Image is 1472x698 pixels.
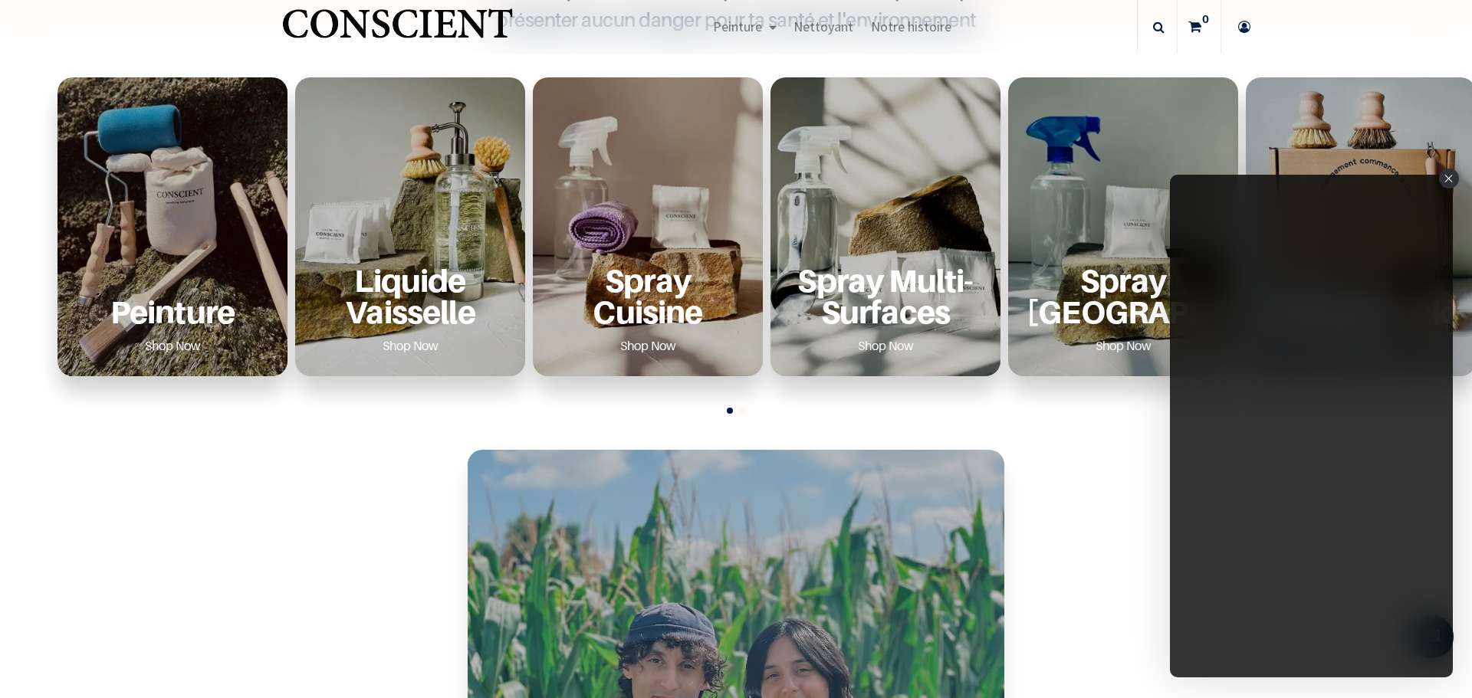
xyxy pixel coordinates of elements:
[127,333,219,358] a: Shop Now
[1008,77,1238,376] div: 5 / 6
[602,333,695,358] a: Shop Now
[770,77,1001,376] div: 4 / 6
[727,408,733,414] span: Go to slide 1
[295,77,525,376] div: 2 / 6
[76,296,269,327] a: Peinture
[1198,11,1213,27] sup: 0
[364,333,457,358] a: Shop Now
[739,408,745,414] span: Go to slide 2
[533,77,763,376] div: 3 / 6
[1170,175,1453,677] div: Tolstoy #3 modal
[551,264,744,328] a: Spray Cuisine
[1077,333,1170,358] a: Shop Now
[871,18,951,35] span: Notre histoire
[793,18,853,35] span: Nettoyant
[58,77,287,376] div: 1 / 6
[1439,169,1459,188] div: Close
[314,264,507,328] a: Liquide Vaisselle
[839,333,932,358] a: Shop Now
[1027,264,1220,328] a: Spray [GEOGRAPHIC_DATA]
[713,18,762,35] span: Peinture
[789,264,982,328] a: Spray Multi-Surfaces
